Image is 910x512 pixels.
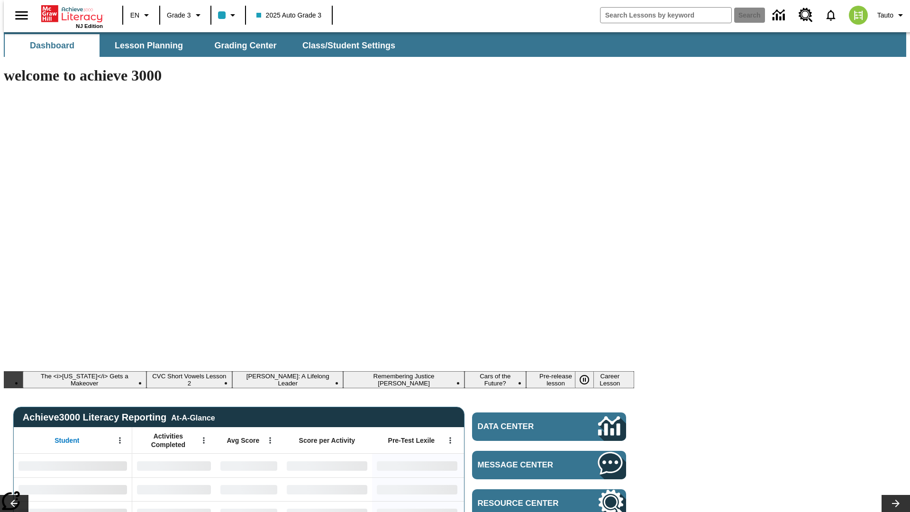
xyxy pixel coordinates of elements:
[586,371,634,388] button: Slide 7 Career Lesson
[601,8,731,23] input: search field
[198,34,293,57] button: Grading Center
[163,7,208,24] button: Grade: Grade 3, Select a grade
[76,23,103,29] span: NJ Edition
[137,432,200,449] span: Activities Completed
[4,67,634,84] h1: welcome to achieve 3000
[30,40,74,51] span: Dashboard
[464,371,526,388] button: Slide 5 Cars of the Future?
[256,10,322,20] span: 2025 Auto Grade 3
[23,412,215,423] span: Achieve3000 Literacy Reporting
[171,412,215,422] div: At-A-Glance
[295,34,403,57] button: Class/Student Settings
[478,460,570,470] span: Message Center
[167,10,191,20] span: Grade 3
[882,495,910,512] button: Lesson carousel, Next
[819,3,843,27] a: Notifications
[55,436,79,445] span: Student
[575,371,603,388] div: Pause
[216,454,282,477] div: No Data,
[41,4,103,23] a: Home
[132,454,216,477] div: No Data,
[877,10,893,20] span: Tauto
[526,371,586,388] button: Slide 6 Pre-release lesson
[197,433,211,448] button: Open Menu
[443,433,457,448] button: Open Menu
[767,2,793,28] a: Data Center
[343,371,464,388] button: Slide 4 Remembering Justice O'Connor
[843,3,874,27] button: Select a new avatar
[227,436,259,445] span: Avg Score
[115,40,183,51] span: Lesson Planning
[113,433,127,448] button: Open Menu
[874,7,910,24] button: Profile/Settings
[299,436,355,445] span: Score per Activity
[41,3,103,29] div: Home
[130,10,139,20] span: EN
[126,7,156,24] button: Language: EN, Select a language
[4,34,404,57] div: SubNavbar
[472,451,626,479] a: Message Center
[472,412,626,441] a: Data Center
[263,433,277,448] button: Open Menu
[214,40,276,51] span: Grading Center
[575,371,594,388] button: Pause
[214,7,242,24] button: Class color is light blue. Change class color
[23,371,146,388] button: Slide 1 The <i>Missouri</i> Gets a Makeover
[216,477,282,501] div: No Data,
[849,6,868,25] img: avatar image
[5,34,100,57] button: Dashboard
[302,40,395,51] span: Class/Student Settings
[4,32,906,57] div: SubNavbar
[146,371,233,388] button: Slide 2 CVC Short Vowels Lesson 2
[388,436,435,445] span: Pre-Test Lexile
[478,499,570,508] span: Resource Center
[8,1,36,29] button: Open side menu
[232,371,343,388] button: Slide 3 Dianne Feinstein: A Lifelong Leader
[132,477,216,501] div: No Data,
[478,422,566,431] span: Data Center
[793,2,819,28] a: Resource Center, Will open in new tab
[101,34,196,57] button: Lesson Planning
